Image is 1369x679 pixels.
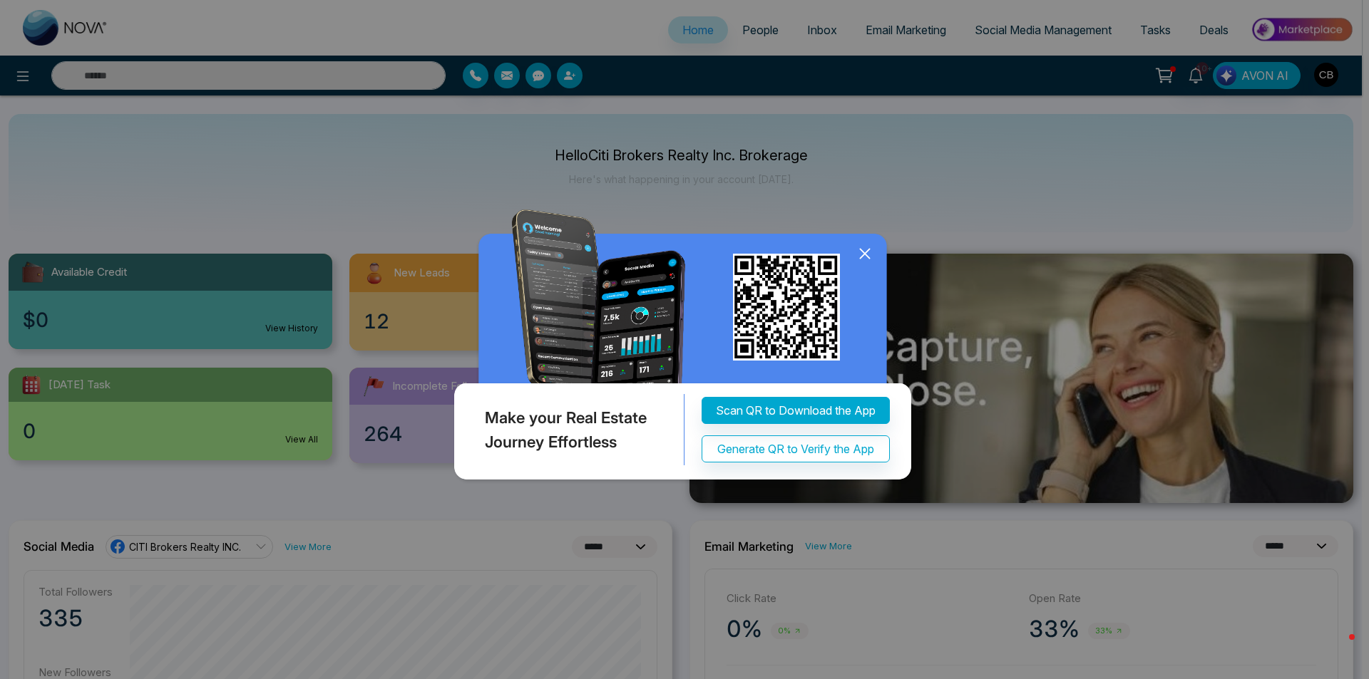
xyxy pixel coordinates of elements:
button: Generate QR to Verify the App [702,435,890,462]
div: Make your Real Estate Journey Effortless [451,394,684,465]
button: Scan QR to Download the App [702,397,890,424]
iframe: Intercom live chat [1321,631,1355,665]
img: qr_for_download_app.png [733,254,840,361]
img: QRModal [451,209,918,487]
